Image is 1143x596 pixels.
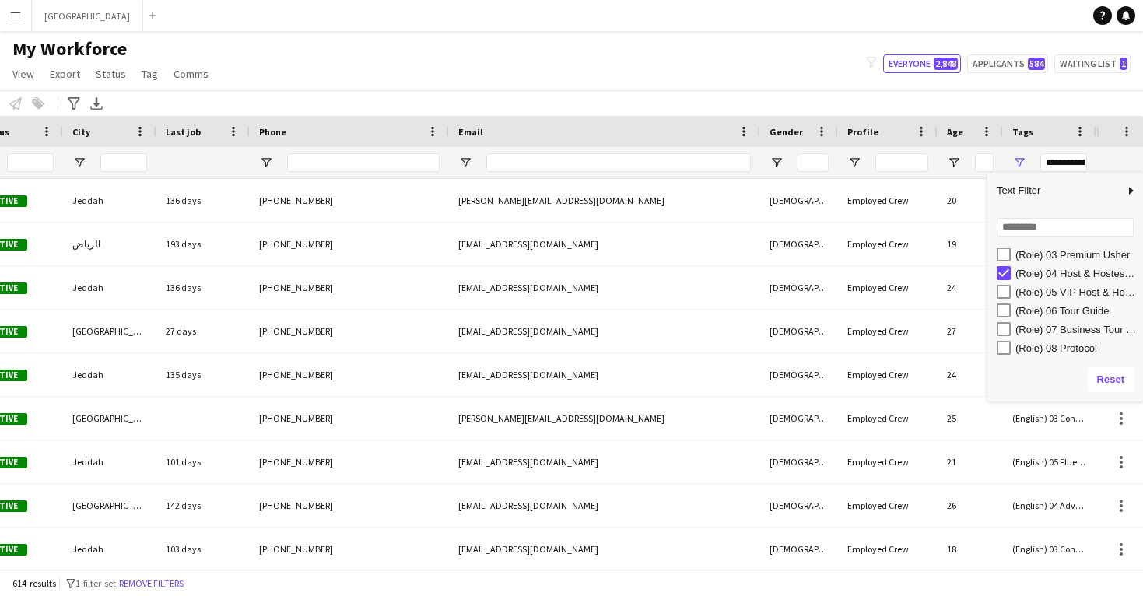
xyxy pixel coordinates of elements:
button: Open Filter Menu [72,156,86,170]
button: Open Filter Menu [259,156,273,170]
button: Remove filters [116,575,187,592]
div: 27 days [156,310,250,352]
app-action-btn: Export XLSX [87,94,106,113]
div: Employed Crew [838,528,938,570]
span: My Workforce [12,37,127,61]
div: Employed Crew [838,440,938,483]
div: Jeddah [63,528,156,570]
div: Column Filter [987,173,1143,401]
div: [DEMOGRAPHIC_DATA] [760,484,838,527]
span: 1 [1120,58,1127,70]
span: Phone [259,126,286,138]
div: Jeddah [63,440,156,483]
span: Gender [770,126,803,138]
div: [EMAIL_ADDRESS][DOMAIN_NAME] [449,353,760,396]
div: 142 days [156,484,250,527]
a: View [6,64,40,84]
div: (Role) 05 VIP Host & Hostesses [1015,286,1138,298]
span: Tag [142,67,158,81]
div: 136 days [156,266,250,309]
div: (English) 03 Conversational, (Experience) 01 Newbies, (PPSS) 02 IP, (Role) 04 Host & Hostesses, (... [1003,397,1096,440]
span: 1 filter set [75,577,116,589]
button: [GEOGRAPHIC_DATA] [32,1,143,31]
div: [DEMOGRAPHIC_DATA] [760,223,838,265]
div: 136 days [156,179,250,222]
button: Open Filter Menu [458,156,472,170]
div: 103 days [156,528,250,570]
input: Email Filter Input [486,153,751,172]
div: Employed Crew [838,484,938,527]
a: Status [89,64,132,84]
div: 193 days [156,223,250,265]
input: Age Filter Input [975,153,994,172]
div: [EMAIL_ADDRESS][DOMAIN_NAME] [449,266,760,309]
button: Everyone2,848 [883,54,961,73]
div: الرياض [63,223,156,265]
span: Export [50,67,80,81]
button: Open Filter Menu [847,156,861,170]
span: Age [947,126,963,138]
div: [EMAIL_ADDRESS][DOMAIN_NAME] [449,440,760,483]
div: [DEMOGRAPHIC_DATA] [760,397,838,440]
div: Employed Crew [838,179,938,222]
div: 20 [938,179,1003,222]
span: Email [458,126,483,138]
a: Tag [135,64,164,84]
div: [PHONE_NUMBER] [250,353,449,396]
div: [GEOGRAPHIC_DATA] [63,397,156,440]
div: [PHONE_NUMBER] [250,310,449,352]
span: Text Filter [987,177,1124,204]
div: [PHONE_NUMBER] [250,528,449,570]
div: [GEOGRAPHIC_DATA] [63,484,156,527]
div: [DEMOGRAPHIC_DATA] [760,179,838,222]
div: (English) 05 Fluent , (Experience) 01 Newbies, (PPSS) 02 IP, (Role) 04 Host & Hostesses, (Role) 0... [1003,440,1096,483]
input: Search filter values [997,218,1134,237]
a: Comms [167,64,215,84]
div: 19 [938,223,1003,265]
div: [PHONE_NUMBER] [250,440,449,483]
div: Employed Crew [838,310,938,352]
div: [PHONE_NUMBER] [250,179,449,222]
div: [DEMOGRAPHIC_DATA] [760,266,838,309]
a: Export [44,64,86,84]
div: [DEMOGRAPHIC_DATA] [760,528,838,570]
input: Status Filter Input [7,153,54,172]
div: 25 [938,397,1003,440]
div: [DEMOGRAPHIC_DATA] [760,440,838,483]
div: (Role) 04 Host & Hostesses [1015,268,1138,279]
div: 21 [938,440,1003,483]
button: Reset [1088,367,1134,392]
div: 24 [938,353,1003,396]
div: [PHONE_NUMBER] [250,223,449,265]
div: 27 [938,310,1003,352]
div: (Role) 06 Tour Guide [1015,305,1138,317]
div: Jeddah [63,353,156,396]
button: Open Filter Menu [770,156,784,170]
div: 18 [938,528,1003,570]
div: [GEOGRAPHIC_DATA] [63,310,156,352]
input: City Filter Input [100,153,147,172]
input: Phone Filter Input [287,153,440,172]
div: [DEMOGRAPHIC_DATA] [760,310,838,352]
span: View [12,67,34,81]
div: (Role) 03 Premium Usher [1015,249,1138,261]
div: Employed Crew [838,353,938,396]
button: Waiting list1 [1054,54,1131,73]
span: Last job [166,126,201,138]
div: (Role) 08 Protocol [1015,342,1138,354]
input: Profile Filter Input [875,153,928,172]
div: 26 [938,484,1003,527]
div: Employed Crew [838,223,938,265]
div: 101 days [156,440,250,483]
div: Employed Crew [838,266,938,309]
div: [EMAIL_ADDRESS][DOMAIN_NAME] [449,484,760,527]
button: Open Filter Menu [947,156,961,170]
span: Comms [174,67,209,81]
div: [EMAIL_ADDRESS][DOMAIN_NAME] [449,310,760,352]
span: Status [96,67,126,81]
div: Jeddah [63,179,156,222]
div: [PERSON_NAME][EMAIL_ADDRESS][DOMAIN_NAME] [449,179,760,222]
div: [DEMOGRAPHIC_DATA] [760,353,838,396]
span: City [72,126,90,138]
div: [EMAIL_ADDRESS][DOMAIN_NAME] [449,223,760,265]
